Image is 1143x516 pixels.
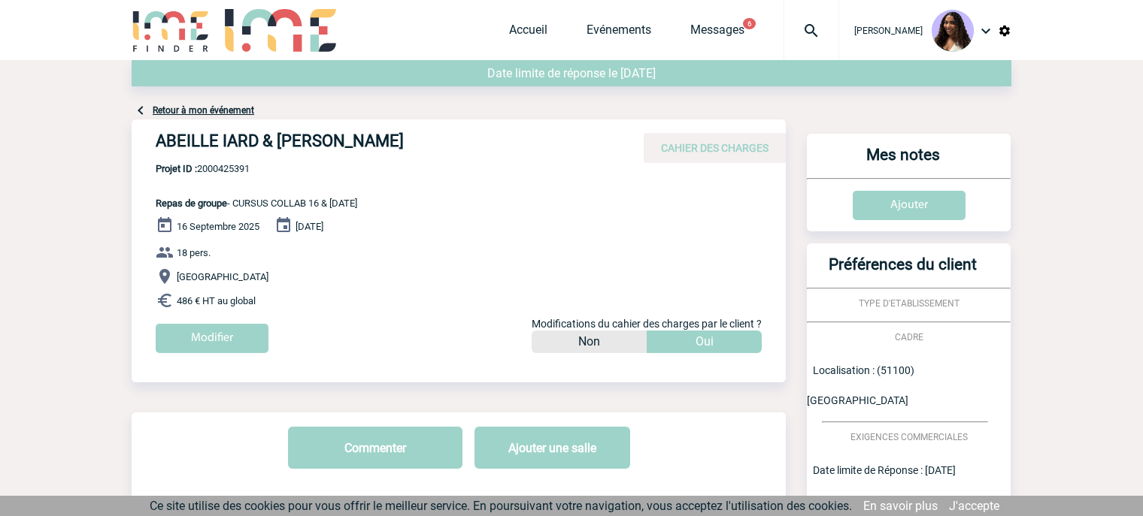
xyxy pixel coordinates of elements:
[296,221,323,232] span: [DATE]
[813,464,956,476] span: Date limite de Réponse : [DATE]
[288,427,462,469] button: Commenter
[177,221,259,232] span: 16 Septembre 2025
[532,318,762,330] span: Modifications du cahier des charges par le client ?
[949,499,999,513] a: J'accepte
[853,191,966,220] input: Ajouter
[661,142,769,154] span: CAHIER DES CHARGES
[132,9,210,52] img: IME-Finder
[487,66,656,80] span: Date limite de réponse le [DATE]
[578,330,600,353] p: Non
[813,255,993,288] h3: Préférences du client
[153,105,254,116] a: Retour à mon événement
[474,427,630,469] button: Ajouter une salle
[696,330,714,353] p: Oui
[177,247,211,258] span: 18 pers.
[156,163,357,174] span: 2000425391
[156,163,197,174] b: Projet ID :
[863,499,938,513] a: En savoir plus
[587,23,651,44] a: Evénements
[813,146,993,178] h3: Mes notes
[743,18,756,29] button: 6
[859,298,960,309] span: TYPE D'ETABLISSEMENT
[177,271,268,282] span: [GEOGRAPHIC_DATA]
[177,295,256,306] span: 486 € HT au global
[509,23,547,44] a: Accueil
[895,332,923,342] span: CADRE
[850,432,968,442] span: EXIGENCES COMMERCIALES
[807,364,914,406] span: Localisation : (51100) [GEOGRAPHIC_DATA]
[156,198,227,209] span: Repas de groupe
[156,324,268,353] input: Modifier
[932,10,974,52] img: 131234-0.jpg
[150,499,852,513] span: Ce site utilise des cookies pour vous offrir le meilleur service. En poursuivant votre navigation...
[156,198,357,209] span: - CURSUS COLLAB 16 & [DATE]
[156,131,607,157] h4: ABEILLE IARD & [PERSON_NAME]
[690,23,744,44] a: Messages
[854,26,923,36] span: [PERSON_NAME]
